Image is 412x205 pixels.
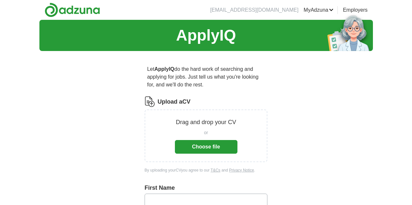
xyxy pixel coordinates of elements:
h1: ApplyIQ [176,24,236,47]
a: Employers [343,6,368,14]
label: Upload a CV [158,97,191,106]
label: First Name [145,184,268,192]
a: MyAdzuna [304,6,334,14]
p: Let do the hard work of searching and applying for jobs. Just tell us what you're looking for, an... [145,63,268,91]
strong: ApplyIQ [154,66,174,72]
span: or [204,129,208,136]
a: Privacy Notice [229,168,254,173]
img: CV Icon [145,96,155,107]
li: [EMAIL_ADDRESS][DOMAIN_NAME] [210,6,298,14]
img: Adzuna logo [45,3,100,17]
button: Choose file [175,140,237,154]
div: By uploading your CV you agree to our and . [145,167,268,173]
p: Drag and drop your CV [176,118,236,127]
a: T&Cs [211,168,220,173]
